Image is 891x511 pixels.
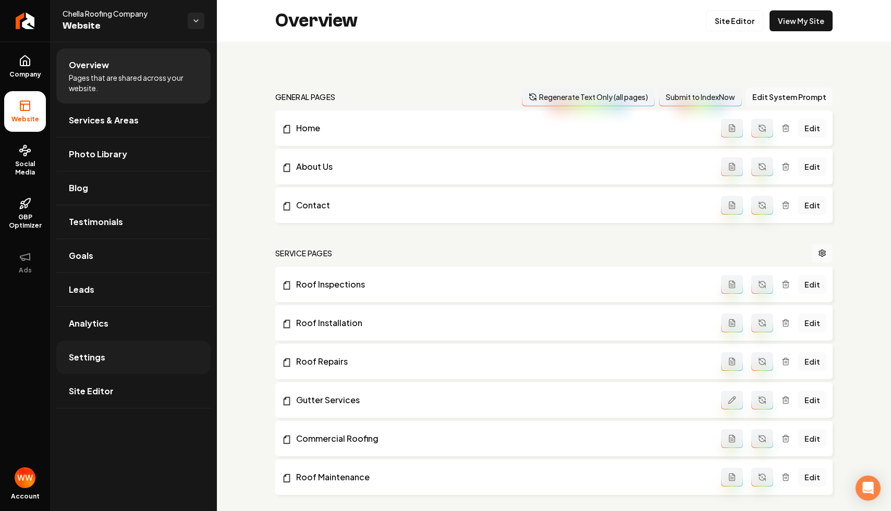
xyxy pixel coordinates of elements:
span: Site Editor [69,385,114,397]
span: Blog [69,182,88,194]
a: Roof Inspections [282,278,721,291]
a: Roof Repairs [282,355,721,368]
a: Edit [798,352,826,371]
h2: Service Pages [275,248,333,258]
button: Add admin page prompt [721,314,743,332]
a: Edit [798,314,826,332]
button: Add admin page prompt [721,196,743,215]
a: Edit [798,429,826,448]
a: Services & Areas [56,104,211,137]
a: Blog [56,171,211,205]
img: Rebolt Logo [16,13,35,29]
span: Social Media [4,160,46,177]
a: Edit [798,391,826,409]
button: Ads [4,242,46,283]
button: Add admin page prompt [721,468,743,487]
a: Analytics [56,307,211,340]
span: Website [7,115,43,123]
button: Add admin page prompt [721,429,743,448]
a: Settings [56,341,211,374]
button: Open user button [15,467,35,488]
a: Testimonials [56,205,211,239]
img: Will Wallace [15,467,35,488]
span: Settings [69,351,105,364]
button: Add admin page prompt [721,157,743,176]
button: Regenerate Text Only (all pages) [522,88,655,106]
a: Roof Maintenance [282,471,721,483]
a: View My Site [770,10,833,31]
a: Roof Installation [282,317,721,329]
div: Open Intercom Messenger [856,476,881,501]
span: Photo Library [69,148,127,160]
a: Leads [56,273,211,306]
span: Goals [69,250,93,262]
span: Testimonials [69,216,123,228]
span: Overview [69,59,109,71]
a: Site Editor [56,375,211,408]
a: Company [4,46,46,87]
a: Edit [798,196,826,215]
span: Chella Roofing Company [63,8,179,19]
button: Submit to IndexNow [659,88,742,106]
span: Company [5,70,45,79]
span: Ads [15,266,36,275]
span: Services & Areas [69,114,139,127]
span: Account [11,492,40,501]
span: GBP Optimizer [4,213,46,230]
button: Add admin page prompt [721,119,743,138]
span: Leads [69,283,94,296]
a: Goals [56,239,211,272]
a: Site Editor [706,10,763,31]
a: Edit [798,157,826,176]
button: Edit System Prompt [746,88,833,106]
a: Commercial Roofing [282,432,721,445]
h2: general pages [275,92,336,102]
a: Home [282,122,721,134]
a: About Us [282,160,721,173]
a: Edit [798,275,826,294]
span: Analytics [69,317,108,330]
a: Photo Library [56,138,211,171]
button: Edit admin page prompt [721,391,743,409]
button: Add admin page prompt [721,275,743,294]
a: Edit [798,119,826,138]
a: GBP Optimizer [4,189,46,238]
h2: Overview [275,10,358,31]
a: Edit [798,468,826,487]
span: Pages that are shared across your website. [69,72,198,93]
button: Add admin page prompt [721,352,743,371]
a: Gutter Services [282,394,721,406]
a: Contact [282,199,721,211]
span: Website [63,19,179,33]
a: Social Media [4,136,46,185]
